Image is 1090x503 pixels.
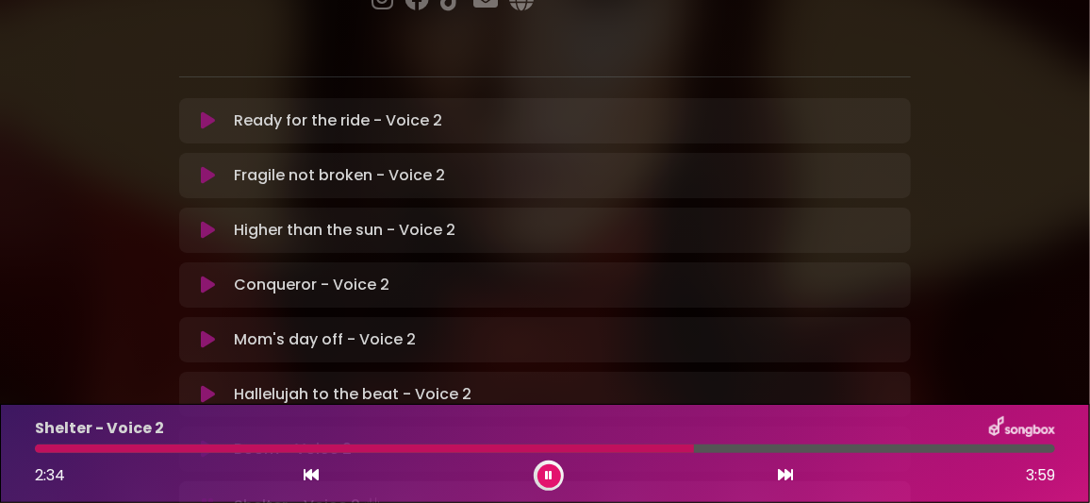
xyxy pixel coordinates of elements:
[234,328,416,351] p: Mom's day off - Voice 2
[234,383,471,406] p: Hallelujah to the beat - Voice 2
[234,109,442,132] p: Ready for the ride - Voice 2
[234,164,445,187] p: Fragile not broken - Voice 2
[234,274,389,296] p: Conqueror - Voice 2
[35,417,164,440] p: Shelter - Voice 2
[35,464,65,486] span: 2:34
[234,219,455,242] p: Higher than the sun - Voice 2
[989,416,1055,441] img: songbox-logo-white.png
[1026,464,1055,487] span: 3:59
